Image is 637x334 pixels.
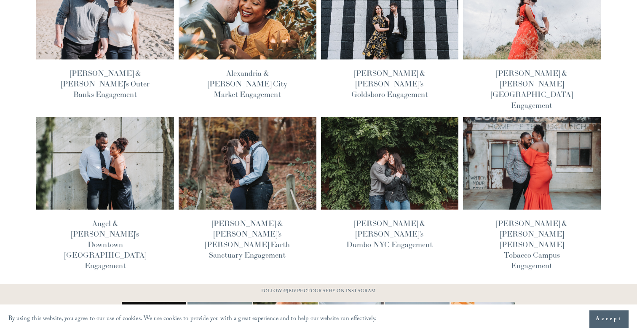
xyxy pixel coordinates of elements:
[320,117,459,210] img: Amanda &amp; Alex's Dumbo NYC Engagement
[346,218,433,249] a: [PERSON_NAME] & [PERSON_NAME]'s Dumbo NYC Engagement
[36,117,175,210] img: Angel &amp; Brandon's Downtown Raleigh Engagement
[496,218,567,271] a: [PERSON_NAME] & [PERSON_NAME] [PERSON_NAME] Tobacco Campus Engagement
[178,117,317,210] img: Miranda &amp; Jeremy's Timberlake Earth Sanctuary Engagement
[64,218,146,271] a: Angel & [PERSON_NAME]'s Downtown [GEOGRAPHIC_DATA] Engagement
[491,68,573,110] a: [PERSON_NAME] & [PERSON_NAME] [GEOGRAPHIC_DATA] Engagement
[462,117,601,210] img: Morgan &amp; Cameron's Durham Tobacco Campus Engagement
[208,68,287,99] a: Alexandria & [PERSON_NAME] City Market Engagement
[245,287,392,296] p: FOLLOW @JBIVPHOTOGRAPHY ON INSTAGRAM
[61,68,150,99] a: [PERSON_NAME] & [PERSON_NAME]’s Outer Banks Engagement
[596,315,622,323] span: Accept
[205,218,290,260] a: [PERSON_NAME] & [PERSON_NAME]'s [PERSON_NAME] Earth Sanctuary Engagement
[351,68,428,99] a: [PERSON_NAME] & [PERSON_NAME]'s Goldsboro Engagement
[589,310,629,328] button: Accept
[8,313,377,326] p: By using this website, you agree to our use of cookies. We use cookies to provide you with a grea...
